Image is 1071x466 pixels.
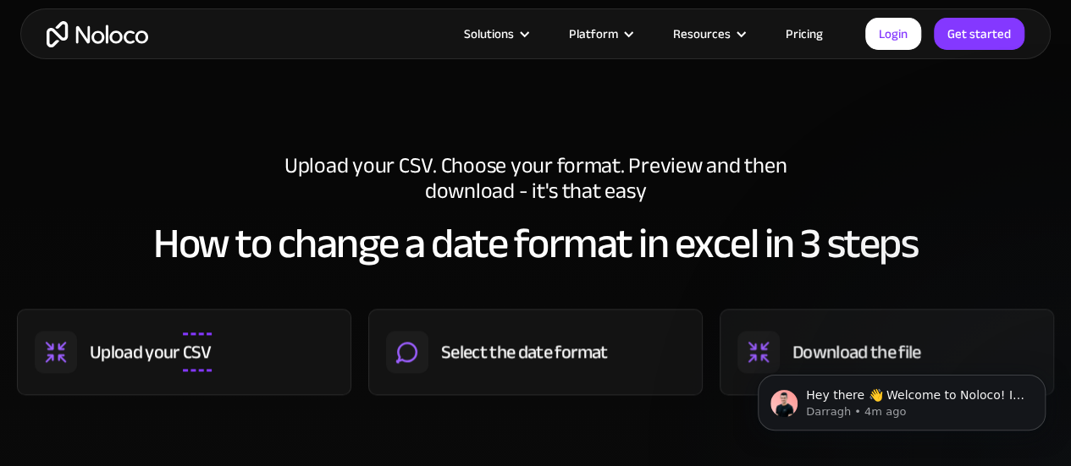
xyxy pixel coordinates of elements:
a: Get started [934,18,1024,50]
h2: How to change a date format in excel in 3 steps [17,221,1054,266]
div: Resources [652,23,765,45]
div: CSV [183,332,212,371]
div: Platform [548,23,652,45]
div: Solutions [443,23,548,45]
div: Select the date format [441,339,607,365]
div: Resources [673,23,731,45]
a: Pricing [765,23,844,45]
div: Upload your CSV. Choose your format. Preview and then download - it's that easy [282,153,790,204]
div: Upload your [90,339,179,365]
div: Platform [569,23,618,45]
iframe: Intercom notifications message [732,339,1071,458]
a: Login [865,18,921,50]
a: home [47,21,148,47]
div: Solutions [464,23,514,45]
